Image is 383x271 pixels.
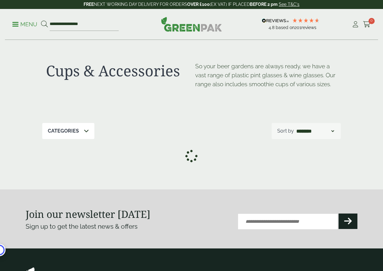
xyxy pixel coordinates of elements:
[295,127,335,135] select: Shop order
[250,2,278,7] strong: BEFORE 2 pm
[46,62,188,80] h1: Cups & Accessories
[26,222,175,231] p: Sign up to get the latest news & offers
[276,25,294,30] span: Based on
[363,20,371,29] a: 0
[48,127,79,135] p: Categories
[363,21,371,28] i: Cart
[262,19,289,23] img: REVIEWS.io
[187,2,210,7] strong: OVER £100
[279,2,299,7] a: See T&C's
[277,127,294,135] p: Sort by
[12,21,37,27] a: Menu
[301,25,316,30] span: reviews
[369,18,375,24] span: 0
[161,17,222,32] img: GreenPak Supplies
[352,21,359,28] i: My Account
[269,25,276,30] span: 4.8
[26,207,150,221] strong: Join our newsletter [DATE]
[195,62,337,88] p: So your beer gardens are always ready, we have a vast range of plastic pint glasses & wine glasse...
[294,25,301,30] span: 201
[84,2,94,7] strong: FREE
[12,21,37,28] p: Menu
[292,18,320,23] div: 4.79 Stars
